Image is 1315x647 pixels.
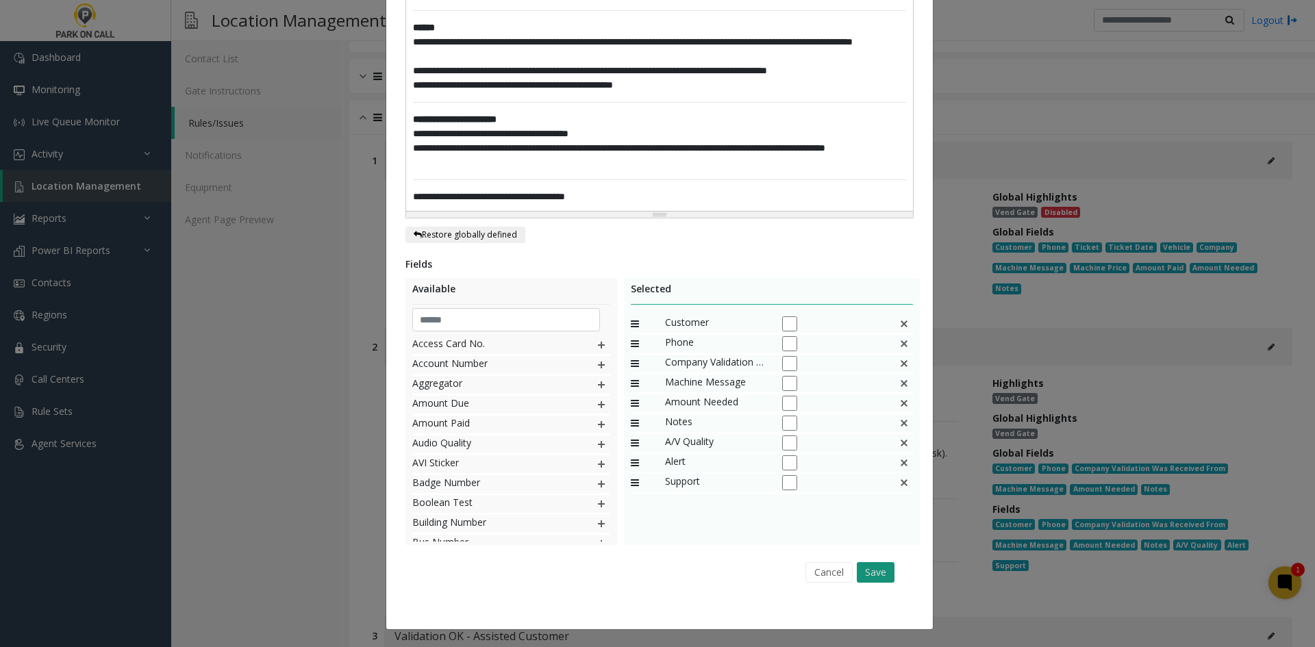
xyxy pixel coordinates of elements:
span: Amount Paid [412,416,568,433]
span: Phone [665,335,768,353]
img: plusIcon.svg [596,376,607,394]
span: Badge Number [412,475,568,493]
img: plusIcon.svg [596,435,607,453]
span: Support [665,474,768,492]
div: Available [412,281,610,305]
img: This is a default field and cannot be deleted. [899,454,910,472]
img: plusIcon.svg [596,336,607,354]
button: Cancel [805,562,853,583]
span: Account Number [412,356,568,374]
img: false [899,335,910,353]
span: Machine Message [665,375,768,392]
span: AVI Sticker [412,455,568,473]
div: Fields [405,257,914,271]
span: Alert [665,454,768,472]
img: This is a default field and cannot be deleted. [899,434,910,452]
span: Company Validation Was Received From [665,355,768,372]
div: Resize [406,212,913,218]
img: false [899,375,910,392]
img: false [899,394,910,412]
img: This is a default field and cannot be deleted. [899,474,910,492]
div: Selected [631,281,914,305]
img: plusIcon.svg [596,515,607,533]
span: Boolean Test [412,495,568,513]
span: Amount Needed [665,394,768,412]
img: plusIcon.svg [596,396,607,414]
span: Amount Due [412,396,568,414]
span: Audio Quality [412,435,568,453]
span: Access Card No. [412,336,568,354]
span: Aggregator [412,376,568,394]
span: Customer [665,315,768,333]
img: false [899,355,910,372]
img: plusIcon.svg [596,475,607,493]
span: Building Number [412,515,568,533]
span: A/V Quality [665,434,768,452]
img: plusIcon.svg [596,535,607,553]
span: Bus Number [412,535,568,553]
img: plusIcon.svg [596,416,607,433]
button: Save [857,562,894,583]
span: Notes [665,414,768,432]
img: plusIcon.svg [596,356,607,374]
img: This is a default field and cannot be deleted. [899,414,910,432]
img: false [899,315,910,333]
button: Restore globally defined [405,227,525,243]
img: plusIcon.svg [596,495,607,513]
img: plusIcon.svg [596,455,607,473]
